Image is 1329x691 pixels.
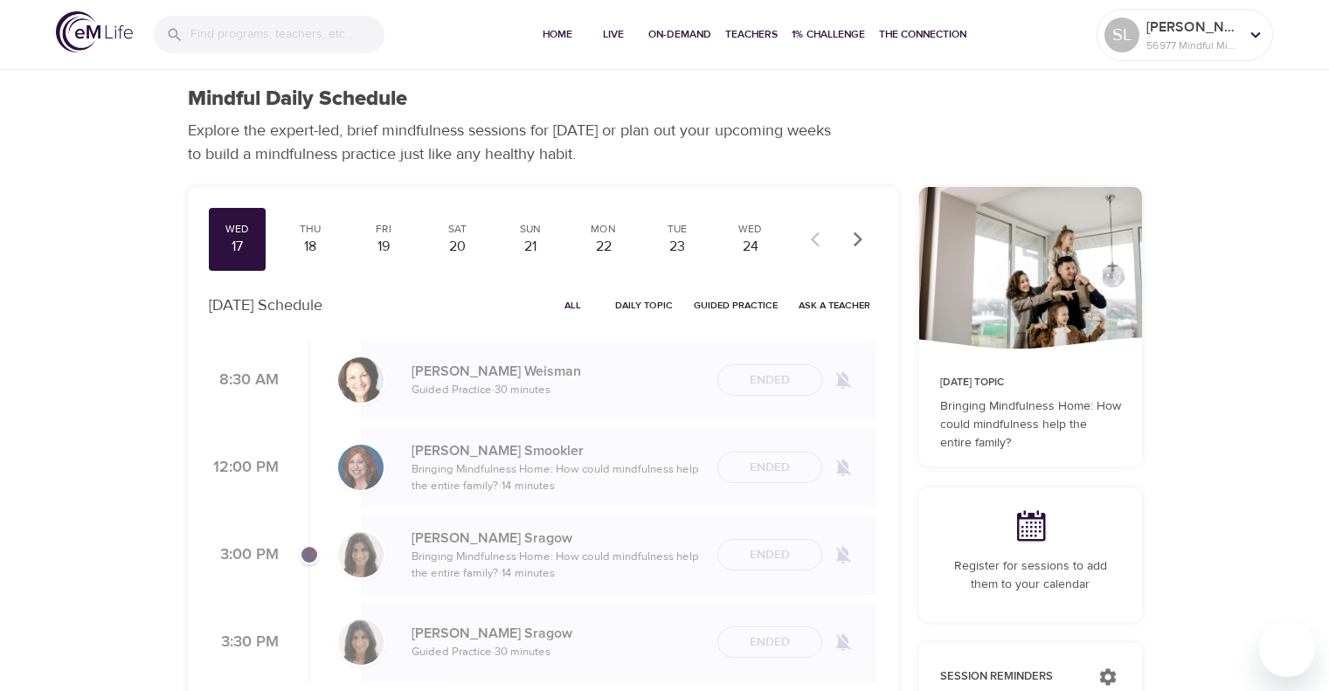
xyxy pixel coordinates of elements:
div: Wed [729,222,772,237]
div: 22 [582,237,626,257]
p: 8:30 AM [209,369,279,392]
p: [PERSON_NAME] [1146,17,1239,38]
p: 3:30 PM [209,631,279,654]
p: Guided Practice · 30 minutes [412,644,703,661]
button: Daily Topic [608,292,680,319]
span: On-Demand [648,25,711,44]
p: [DATE] Schedule [209,294,322,317]
div: 21 [509,237,552,257]
input: Find programs, teachers, etc... [190,16,384,53]
span: Remind me when a class goes live every Wednesday at 3:30 PM [822,621,864,663]
p: Guided Practice · 30 minutes [412,382,703,399]
img: logo [56,11,133,52]
p: [PERSON_NAME] Sragow [412,528,703,549]
div: 17 [216,237,260,257]
span: All [552,297,594,314]
div: Sat [435,222,479,237]
p: [DATE] Topic [940,375,1121,390]
p: [PERSON_NAME] Smookler [412,440,703,461]
div: 20 [435,237,479,257]
span: The Connection [879,25,966,44]
div: 23 [655,237,699,257]
img: Lara_Sragow-min.jpg [338,619,384,665]
div: 19 [362,237,405,257]
button: Guided Practice [687,292,785,319]
span: 1% Challenge [792,25,865,44]
div: Thu [288,222,332,237]
span: Remind me when a class goes live every Wednesday at 12:00 PM [822,446,864,488]
span: Home [536,25,578,44]
div: Tue [655,222,699,237]
iframe: Button to launch messaging window [1259,621,1315,677]
img: Elaine_Smookler-min.jpg [338,445,384,490]
span: Guided Practice [694,297,778,314]
img: Lara_Sragow-min.jpg [338,532,384,577]
h1: Mindful Daily Schedule [188,86,407,112]
img: Laurie_Weisman-min.jpg [338,357,384,403]
p: Explore the expert-led, brief mindfulness sessions for [DATE] or plan out your upcoming weeks to ... [188,119,843,166]
div: 18 [288,237,332,257]
p: 3:00 PM [209,543,279,567]
div: Fri [362,222,405,237]
p: Bringing Mindfulness Home: How could mindfulness help the entire family? · 14 minutes [412,461,703,495]
p: 56977 Mindful Minutes [1146,38,1239,53]
div: Wed [216,222,260,237]
div: 24 [729,237,772,257]
p: Bringing Mindfulness Home: How could mindfulness help the entire family? [940,397,1121,453]
span: Remind me when a class goes live every Wednesday at 3:00 PM [822,534,864,576]
span: Teachers [725,25,778,44]
button: Ask a Teacher [792,292,877,319]
span: Ask a Teacher [799,297,870,314]
p: [PERSON_NAME] Sragow [412,623,703,644]
div: SL [1104,17,1139,52]
button: All [545,292,601,319]
div: Mon [582,222,626,237]
span: Live [592,25,634,44]
p: Bringing Mindfulness Home: How could mindfulness help the entire family? · 14 minutes [412,549,703,583]
p: 12:00 PM [209,456,279,480]
p: Session Reminders [940,668,1081,686]
p: [PERSON_NAME] Weisman [412,361,703,382]
div: Sun [509,222,552,237]
p: Register for sessions to add them to your calendar [940,557,1121,594]
span: Daily Topic [615,297,673,314]
span: Remind me when a class goes live every Wednesday at 8:30 AM [822,359,864,401]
